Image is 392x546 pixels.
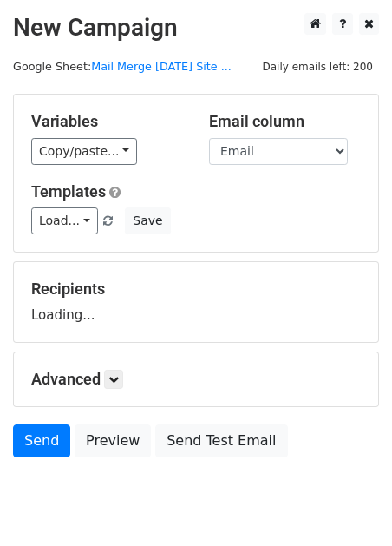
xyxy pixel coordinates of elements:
[155,424,287,457] a: Send Test Email
[31,280,361,325] div: Loading...
[75,424,151,457] a: Preview
[31,112,183,131] h5: Variables
[13,60,232,73] small: Google Sheet:
[256,57,379,76] span: Daily emails left: 200
[31,138,137,165] a: Copy/paste...
[31,280,361,299] h5: Recipients
[256,60,379,73] a: Daily emails left: 200
[13,424,70,457] a: Send
[13,13,379,43] h2: New Campaign
[31,207,98,234] a: Load...
[125,207,170,234] button: Save
[209,112,361,131] h5: Email column
[31,182,106,201] a: Templates
[91,60,232,73] a: Mail Merge [DATE] Site ...
[31,370,361,389] h5: Advanced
